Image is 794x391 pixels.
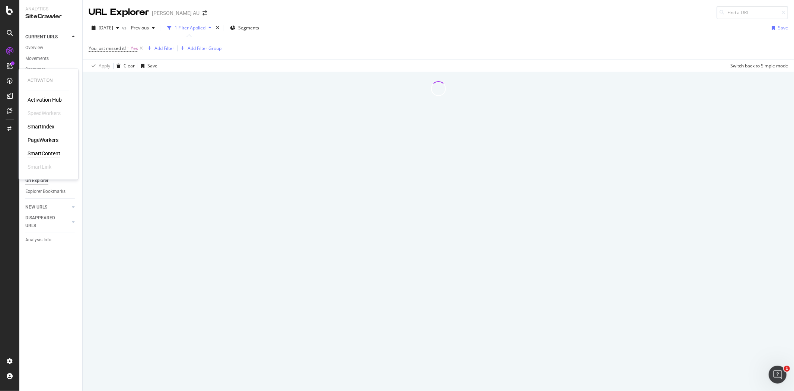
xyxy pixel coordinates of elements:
a: Url Explorer [25,177,77,185]
div: [PERSON_NAME] AU [152,9,200,17]
button: Add Filter Group [178,44,221,53]
div: SpeedWorkers [28,110,61,117]
span: = [127,45,130,51]
span: You just missed it! [89,45,126,51]
div: Movements [25,55,49,63]
a: Segments [25,66,77,73]
div: Clear [124,63,135,69]
div: DISAPPEARED URLS [25,214,63,230]
div: Analysis Info [25,236,51,244]
a: Movements [25,55,77,63]
div: times [214,24,221,32]
div: Add Filter [154,45,174,51]
div: Overview [25,44,43,52]
span: Previous [128,25,149,31]
iframe: Intercom live chat [769,366,787,384]
button: Segments [227,22,262,34]
div: CURRENT URLS [25,33,58,41]
div: Segments [25,66,45,73]
div: Save [778,25,788,31]
button: 1 Filter Applied [164,22,214,34]
a: SmartContent [28,150,60,158]
span: vs [122,25,128,31]
button: [DATE] [89,22,122,34]
div: URL Explorer [89,6,149,19]
input: Find a URL [717,6,788,19]
div: Apply [99,63,110,69]
div: SmartLink [28,163,51,171]
button: Add Filter [144,44,174,53]
div: Explorer Bookmarks [25,188,66,195]
span: 2025 Aug. 10th [99,25,113,31]
div: 1 Filter Applied [175,25,205,31]
button: Apply [89,60,110,72]
div: Analytics [25,6,76,12]
a: DISAPPEARED URLS [25,214,70,230]
div: Url Explorer [25,177,48,185]
a: SmartIndex [28,123,54,131]
a: Overview [25,44,77,52]
button: Switch back to Simple mode [727,60,788,72]
div: NEW URLS [25,203,47,211]
a: Explorer Bookmarks [25,188,77,195]
a: NEW URLS [25,203,70,211]
div: Activation [28,77,69,84]
a: PageWorkers [28,137,58,144]
span: Yes [131,43,138,54]
div: Save [147,63,157,69]
div: Add Filter Group [188,45,221,51]
a: Analysis Info [25,236,77,244]
button: Save [138,60,157,72]
div: Switch back to Simple mode [730,63,788,69]
div: arrow-right-arrow-left [203,10,207,16]
button: Previous [128,22,158,34]
a: Activation Hub [28,96,62,104]
button: Clear [114,60,135,72]
a: CURRENT URLS [25,33,70,41]
span: 1 [784,366,790,372]
div: SiteCrawler [25,12,76,21]
span: Segments [238,25,259,31]
button: Save [769,22,788,34]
